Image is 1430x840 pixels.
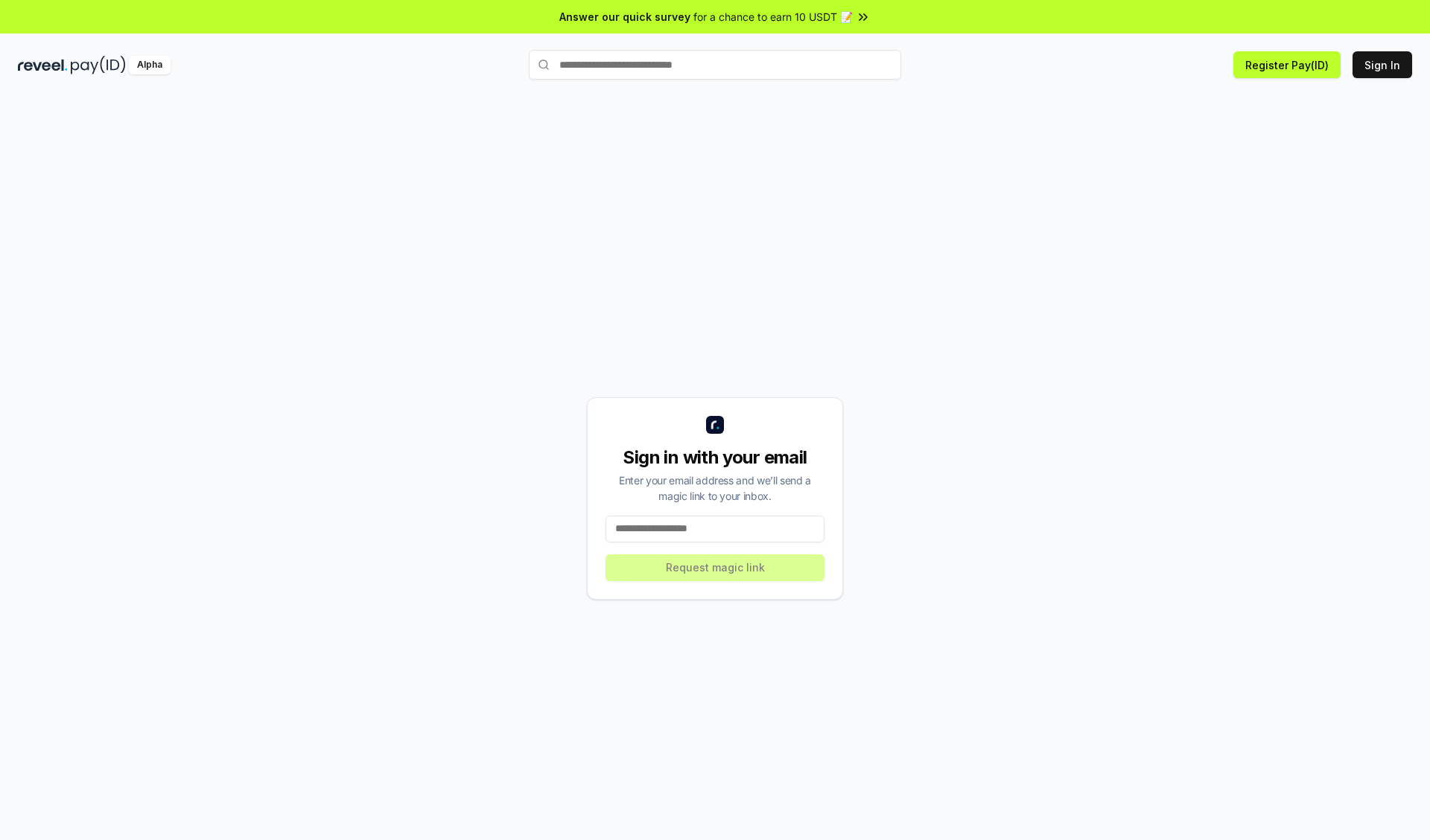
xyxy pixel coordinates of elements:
img: pay_id [71,56,126,74]
img: logo_small [706,416,724,434]
button: Sign In [1353,51,1412,78]
div: Alpha [129,56,171,74]
img: reveel_dark [18,56,68,74]
div: Sign in with your email [606,446,824,469]
button: Register Pay(ID) [1233,51,1341,78]
span: for a chance to earn 10 USDT 📝 [693,9,853,25]
div: Enter your email address and we’ll send a magic link to your inbox. [606,472,824,504]
span: Answer our quick survey [559,9,690,25]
